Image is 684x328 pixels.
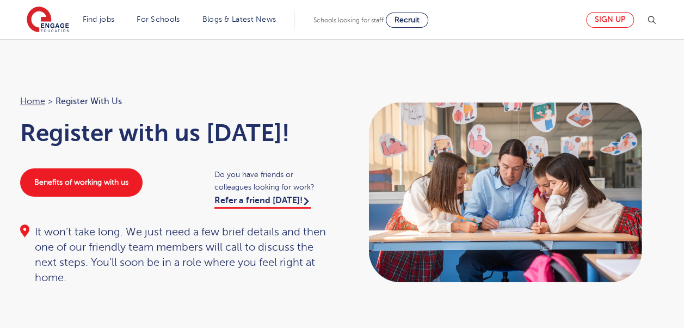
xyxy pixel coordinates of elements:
[20,119,331,147] h1: Register with us [DATE]!
[56,94,122,108] span: Register with us
[20,96,45,106] a: Home
[27,7,69,34] img: Engage Education
[214,168,331,193] span: Do you have friends or colleagues looking for work?
[202,15,276,23] a: Blogs & Latest News
[214,196,311,209] a: Refer a friend [DATE]!
[48,96,53,106] span: >
[20,168,143,197] a: Benefits of working with us
[20,94,331,108] nav: breadcrumb
[20,224,331,286] div: It won’t take long. We just need a few brief details and then one of our friendly team members wi...
[386,13,428,28] a: Recruit
[395,16,420,24] span: Recruit
[313,16,384,24] span: Schools looking for staff
[137,15,180,23] a: For Schools
[586,12,634,28] a: Sign up
[83,15,115,23] a: Find jobs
